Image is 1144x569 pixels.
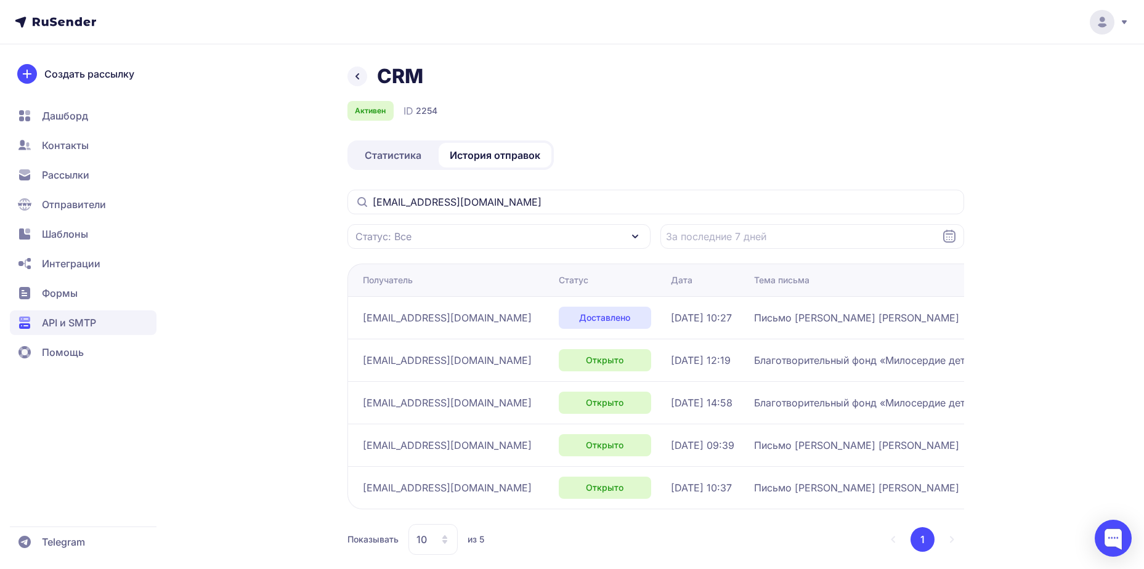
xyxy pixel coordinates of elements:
[439,143,551,167] a: История отправок
[350,143,436,167] a: Статистика
[363,274,413,286] div: Получатель
[559,274,588,286] div: Статус
[42,197,106,212] span: Отправители
[42,345,84,360] span: Помощь
[586,354,623,366] span: Открыто
[660,224,964,249] input: Datepicker input
[671,274,692,286] div: Дата
[416,105,437,117] span: 2254
[42,167,89,182] span: Рассылки
[754,395,1062,410] span: Благотворительный фонд «Милосердие детям» / Отчет об использовании благотворительного пожертвования
[347,533,399,546] span: Показывать
[416,532,427,547] span: 10
[754,353,1062,368] span: Благотворительный фонд «Милосердие детям» / Отчет об использовании благотворительного пожертвования
[671,310,732,325] span: [DATE] 10:27
[579,312,630,324] span: Доставлено
[754,438,959,453] span: Письмо [PERSON_NAME] [PERSON_NAME]
[754,480,959,495] span: Письмо [PERSON_NAME] [PERSON_NAME]
[42,138,89,153] span: Контакты
[363,438,532,453] span: [EMAIL_ADDRESS][DOMAIN_NAME]
[10,530,156,554] a: Telegram
[450,148,540,163] span: История отправок
[586,482,623,494] span: Открыто
[377,64,423,89] h1: CRM
[404,103,437,118] div: ID
[42,535,85,549] span: Telegram
[42,108,88,123] span: Дашборд
[671,395,732,410] span: [DATE] 14:58
[365,148,421,163] span: Статистика
[363,395,532,410] span: [EMAIL_ADDRESS][DOMAIN_NAME]
[355,229,412,244] span: Статус: Все
[347,190,964,214] input: Поиск
[363,353,532,368] span: [EMAIL_ADDRESS][DOMAIN_NAME]
[42,315,96,330] span: API и SMTP
[42,286,78,301] span: Формы
[363,480,532,495] span: [EMAIL_ADDRESS][DOMAIN_NAME]
[42,256,100,271] span: Интеграции
[363,310,532,325] span: [EMAIL_ADDRESS][DOMAIN_NAME]
[671,438,734,453] span: [DATE] 09:39
[44,67,134,81] span: Создать рассылку
[42,227,88,241] span: Шаблоны
[671,353,731,368] span: [DATE] 12:19
[586,439,623,451] span: Открыто
[355,106,386,116] span: Активен
[468,533,484,546] span: из 5
[754,310,959,325] span: Письмо [PERSON_NAME] [PERSON_NAME]
[586,397,623,409] span: Открыто
[754,274,809,286] div: Тема письма
[671,480,732,495] span: [DATE] 10:37
[911,527,935,552] button: 1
